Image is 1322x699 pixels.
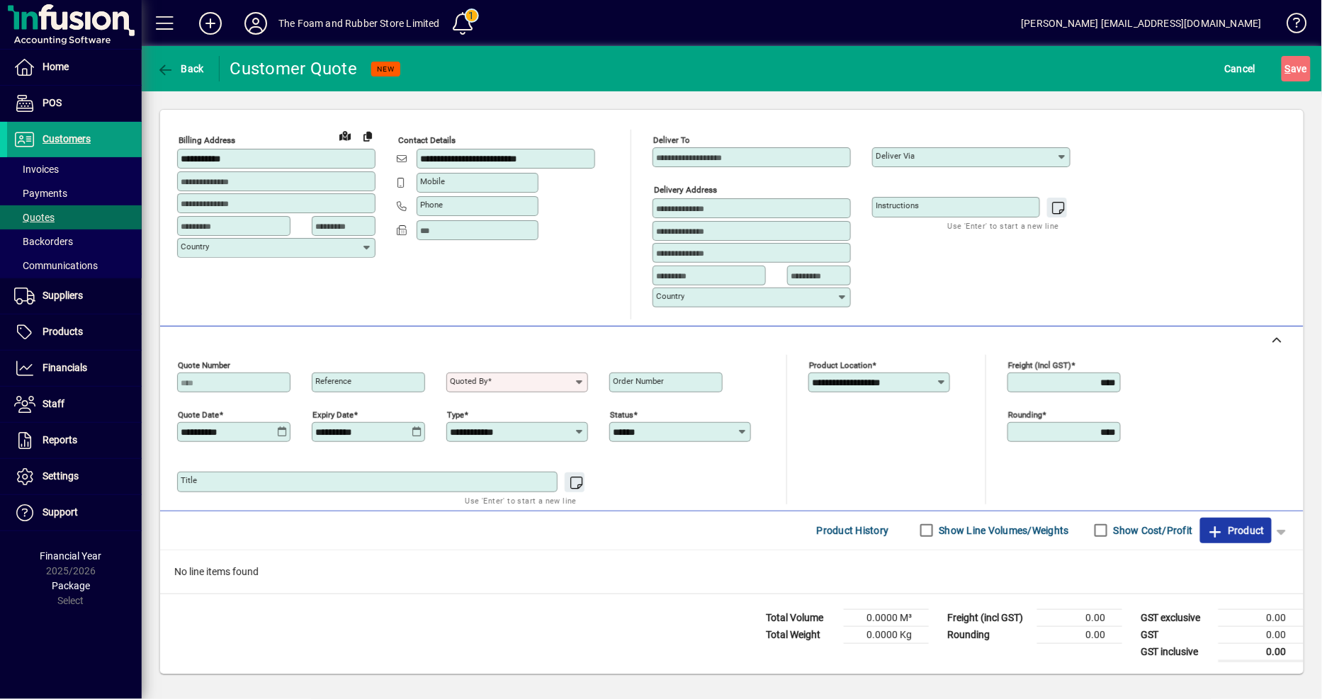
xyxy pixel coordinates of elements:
[7,229,142,254] a: Backorders
[14,212,55,223] span: Quotes
[759,626,844,643] td: Total Weight
[1037,626,1122,643] td: 0.00
[178,360,230,370] mat-label: Quote number
[817,519,889,542] span: Product History
[14,260,98,271] span: Communications
[181,475,197,485] mat-label: Title
[610,409,633,419] mat-label: Status
[43,290,83,301] span: Suppliers
[1008,360,1071,370] mat-label: Freight (incl GST)
[43,326,83,337] span: Products
[1008,409,1042,419] mat-label: Rounding
[447,409,464,419] mat-label: Type
[7,254,142,278] a: Communications
[1276,3,1304,49] a: Knowledge Base
[844,609,929,626] td: 0.0000 M³
[420,176,445,186] mat-label: Mobile
[613,376,664,386] mat-label: Order number
[233,11,278,36] button: Profile
[43,398,64,409] span: Staff
[7,495,142,530] a: Support
[809,360,872,370] mat-label: Product location
[7,278,142,314] a: Suppliers
[876,151,915,161] mat-label: Deliver via
[937,523,1069,538] label: Show Line Volumes/Weights
[1134,626,1219,643] td: GST
[7,157,142,181] a: Invoices
[356,125,379,147] button: Copy to Delivery address
[656,291,684,301] mat-label: Country
[7,86,142,121] a: POS
[278,12,440,35] div: The Foam and Rubber Store Limited
[1111,523,1193,538] label: Show Cost/Profit
[1285,57,1307,80] span: ave
[940,626,1037,643] td: Rounding
[7,50,142,85] a: Home
[315,376,351,386] mat-label: Reference
[653,135,690,145] mat-label: Deliver To
[43,61,69,72] span: Home
[1219,609,1304,626] td: 0.00
[7,205,142,229] a: Quotes
[420,200,443,210] mat-label: Phone
[43,133,91,144] span: Customers
[14,188,67,199] span: Payments
[1037,609,1122,626] td: 0.00
[142,56,220,81] app-page-header-button: Back
[7,387,142,422] a: Staff
[7,351,142,386] a: Financials
[43,434,77,445] span: Reports
[43,470,79,482] span: Settings
[43,362,87,373] span: Financials
[7,181,142,205] a: Payments
[312,409,354,419] mat-label: Expiry date
[181,241,209,251] mat-label: Country
[14,164,59,175] span: Invoices
[43,97,62,108] span: POS
[157,63,204,74] span: Back
[1219,643,1304,661] td: 0.00
[14,236,73,247] span: Backorders
[1282,56,1311,81] button: Save
[844,626,929,643] td: 0.0000 Kg
[160,550,1304,593] div: No line items found
[1022,12,1262,35] div: [PERSON_NAME] [EMAIL_ADDRESS][DOMAIN_NAME]
[377,64,395,74] span: NEW
[153,56,208,81] button: Back
[7,423,142,458] a: Reports
[178,409,219,419] mat-label: Quote date
[811,518,895,543] button: Product History
[230,57,358,80] div: Customer Quote
[334,124,356,147] a: View on map
[52,580,90,591] span: Package
[450,376,487,386] mat-label: Quoted by
[948,217,1059,234] mat-hint: Use 'Enter' to start a new line
[876,200,919,210] mat-label: Instructions
[1285,63,1291,74] span: S
[1134,643,1219,661] td: GST inclusive
[940,609,1037,626] td: Freight (incl GST)
[188,11,233,36] button: Add
[1134,609,1219,626] td: GST exclusive
[40,550,102,562] span: Financial Year
[43,506,78,518] span: Support
[1221,56,1260,81] button: Cancel
[1200,518,1272,543] button: Product
[465,492,577,508] mat-hint: Use 'Enter' to start a new line
[759,609,844,626] td: Total Volume
[7,459,142,494] a: Settings
[1207,519,1265,542] span: Product
[7,314,142,350] a: Products
[1225,57,1256,80] span: Cancel
[1219,626,1304,643] td: 0.00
